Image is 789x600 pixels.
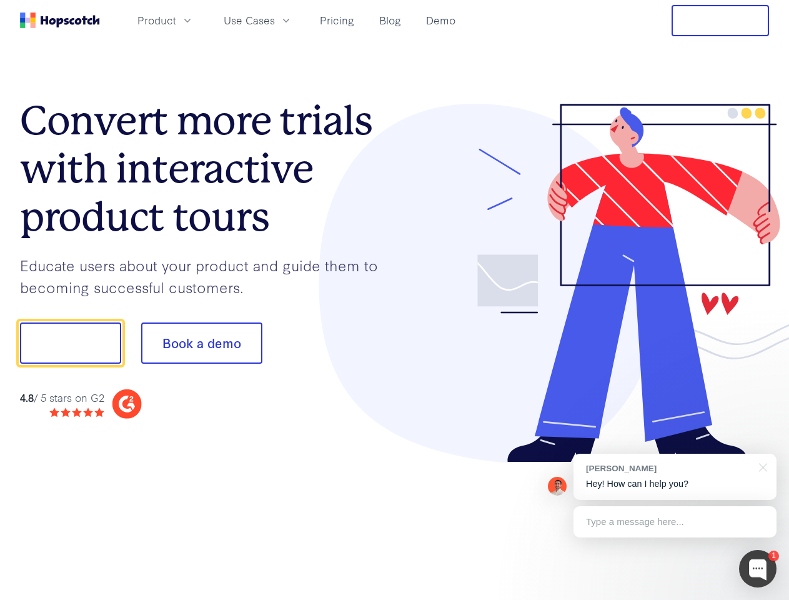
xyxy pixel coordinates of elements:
a: Blog [374,10,406,31]
div: / 5 stars on G2 [20,390,104,406]
strong: 4.8 [20,390,34,404]
button: Free Trial [672,5,769,36]
h1: Convert more trials with interactive product tours [20,97,395,241]
button: Product [130,10,201,31]
div: [PERSON_NAME] [586,462,752,474]
img: Mark Spera [548,477,567,496]
span: Product [137,12,176,28]
button: Use Cases [216,10,300,31]
a: Demo [421,10,460,31]
span: Use Cases [224,12,275,28]
p: Educate users about your product and guide them to becoming successful customers. [20,254,395,297]
div: Type a message here... [573,506,777,537]
a: Pricing [315,10,359,31]
button: Show me! [20,322,121,364]
button: Book a demo [141,322,262,364]
div: 1 [768,551,779,561]
p: Hey! How can I help you? [586,477,764,491]
a: Home [20,12,100,28]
